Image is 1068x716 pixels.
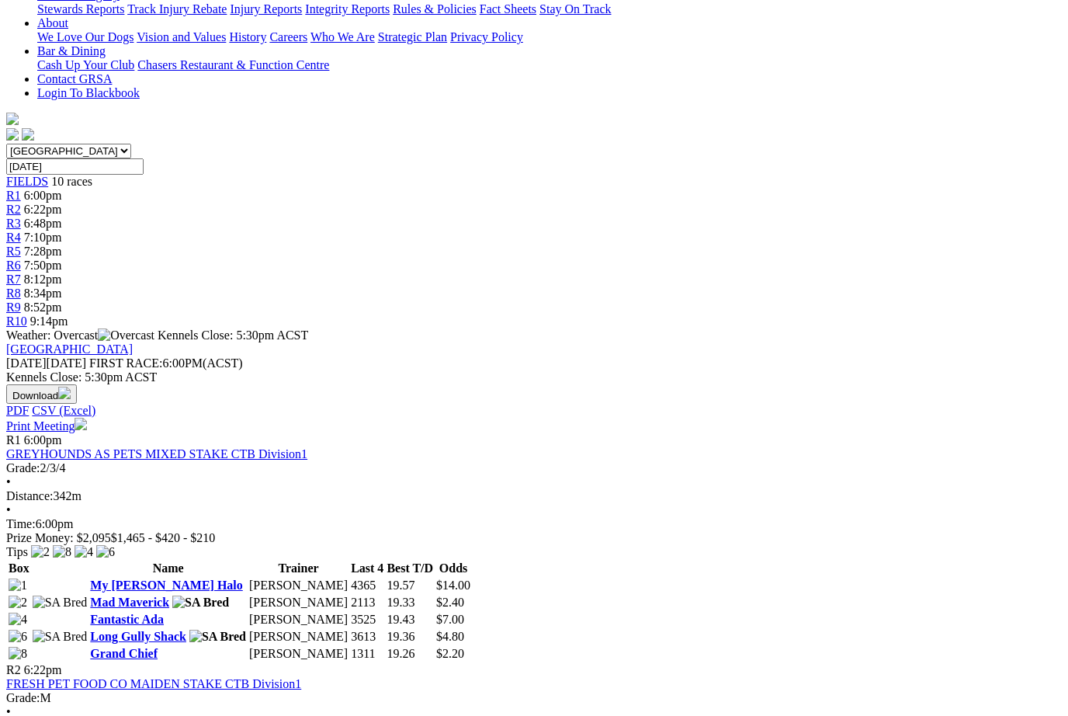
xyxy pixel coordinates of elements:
[230,2,302,16] a: Injury Reports
[350,561,384,576] th: Last 4
[172,596,229,610] img: SA Bred
[6,356,47,370] span: [DATE]
[37,58,134,71] a: Cash Up Your Club
[37,58,1062,72] div: Bar & Dining
[350,578,384,593] td: 4365
[6,158,144,175] input: Select date
[53,545,71,559] img: 8
[386,629,434,645] td: 19.36
[24,231,62,244] span: 7:10pm
[33,596,88,610] img: SA Bred
[24,433,62,447] span: 6:00pm
[6,475,11,488] span: •
[98,328,154,342] img: Overcast
[30,315,68,328] span: 9:14pm
[436,579,470,592] span: $14.00
[248,561,348,576] th: Trainer
[6,404,1062,418] div: Download
[248,612,348,627] td: [PERSON_NAME]
[89,356,162,370] span: FIRST RACE:
[248,578,348,593] td: [PERSON_NAME]
[37,2,1062,16] div: Care & Integrity
[436,630,464,643] span: $4.80
[6,128,19,141] img: facebook.svg
[6,517,1062,531] div: 6:00pm
[6,175,48,188] span: FIELDS
[386,646,434,662] td: 19.26
[31,545,50,559] img: 2
[9,596,27,610] img: 2
[6,419,87,433] a: Print Meeting
[9,647,27,661] img: 8
[6,545,28,558] span: Tips
[6,489,1062,503] div: 342m
[229,30,266,43] a: History
[386,561,434,576] th: Best T/D
[248,646,348,662] td: [PERSON_NAME]
[24,189,62,202] span: 6:00pm
[6,461,40,474] span: Grade:
[6,273,21,286] a: R7
[24,301,62,314] span: 8:52pm
[111,531,216,544] span: $1,465 - $420 - $210
[89,356,243,370] span: 6:00PM(ACST)
[6,433,21,447] span: R1
[24,663,62,676] span: 6:22pm
[6,447,307,461] a: GREYHOUNDS AS PETS MIXED STAKE CTB Division1
[137,30,226,43] a: Vision and Values
[24,273,62,286] span: 8:12pm
[386,578,434,593] td: 19.57
[24,217,62,230] span: 6:48pm
[24,259,62,272] span: 7:50pm
[9,613,27,627] img: 4
[127,2,227,16] a: Track Injury Rebate
[58,387,71,399] img: download.svg
[6,287,21,300] a: R8
[435,561,471,576] th: Odds
[6,259,21,272] a: R6
[22,128,34,141] img: twitter.svg
[6,231,21,244] a: R4
[9,630,27,644] img: 6
[6,342,133,356] a: [GEOGRAPHIC_DATA]
[6,113,19,125] img: logo-grsa-white.png
[189,630,246,644] img: SA Bred
[37,86,140,99] a: Login To Blackbook
[90,613,164,626] a: Fantastic Ada
[6,691,1062,705] div: M
[350,646,384,662] td: 1311
[393,2,477,16] a: Rules & Policies
[6,301,21,314] span: R9
[269,30,307,43] a: Careers
[6,245,21,258] a: R5
[90,596,169,609] a: Mad Maverick
[6,461,1062,475] div: 2/3/4
[9,561,29,575] span: Box
[158,328,308,342] span: Kennels Close: 5:30pm ACST
[89,561,247,576] th: Name
[6,404,29,417] a: PDF
[6,189,21,202] span: R1
[24,287,62,300] span: 8:34pm
[6,531,1062,545] div: Prize Money: $2,095
[37,30,133,43] a: We Love Our Dogs
[9,579,27,593] img: 1
[24,245,62,258] span: 7:28pm
[248,595,348,610] td: [PERSON_NAME]
[539,2,611,16] a: Stay On Track
[350,629,384,645] td: 3613
[378,30,447,43] a: Strategic Plan
[37,30,1062,44] div: About
[37,72,112,85] a: Contact GRSA
[6,517,36,530] span: Time:
[6,691,40,704] span: Grade:
[6,203,21,216] a: R2
[6,315,27,328] a: R10
[386,595,434,610] td: 19.33
[310,30,375,43] a: Who We Are
[90,579,242,592] a: My [PERSON_NAME] Halo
